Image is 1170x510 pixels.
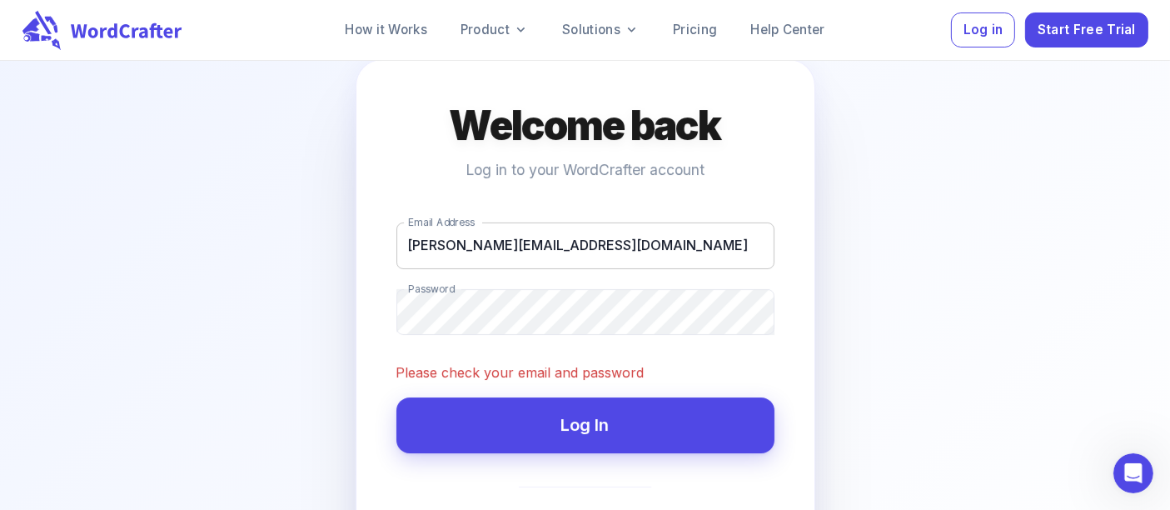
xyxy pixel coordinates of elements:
[1038,19,1136,42] span: Start Free Trial
[963,19,1003,42] span: Log in
[1113,453,1153,493] iframe: Intercom live chat
[549,13,653,47] a: Solutions
[447,13,542,47] a: Product
[331,13,441,47] a: How it Works
[396,362,774,384] p: Please check your email and password
[1025,12,1148,48] button: Start Free Trial
[450,100,721,152] h4: Welcome back
[737,13,838,47] a: Help Center
[466,158,704,182] p: Log in to your WordCrafter account
[408,215,475,229] label: Email Address
[951,12,1015,48] button: Log in
[408,282,455,296] label: Password
[396,397,774,453] button: Log In
[660,13,730,47] a: Pricing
